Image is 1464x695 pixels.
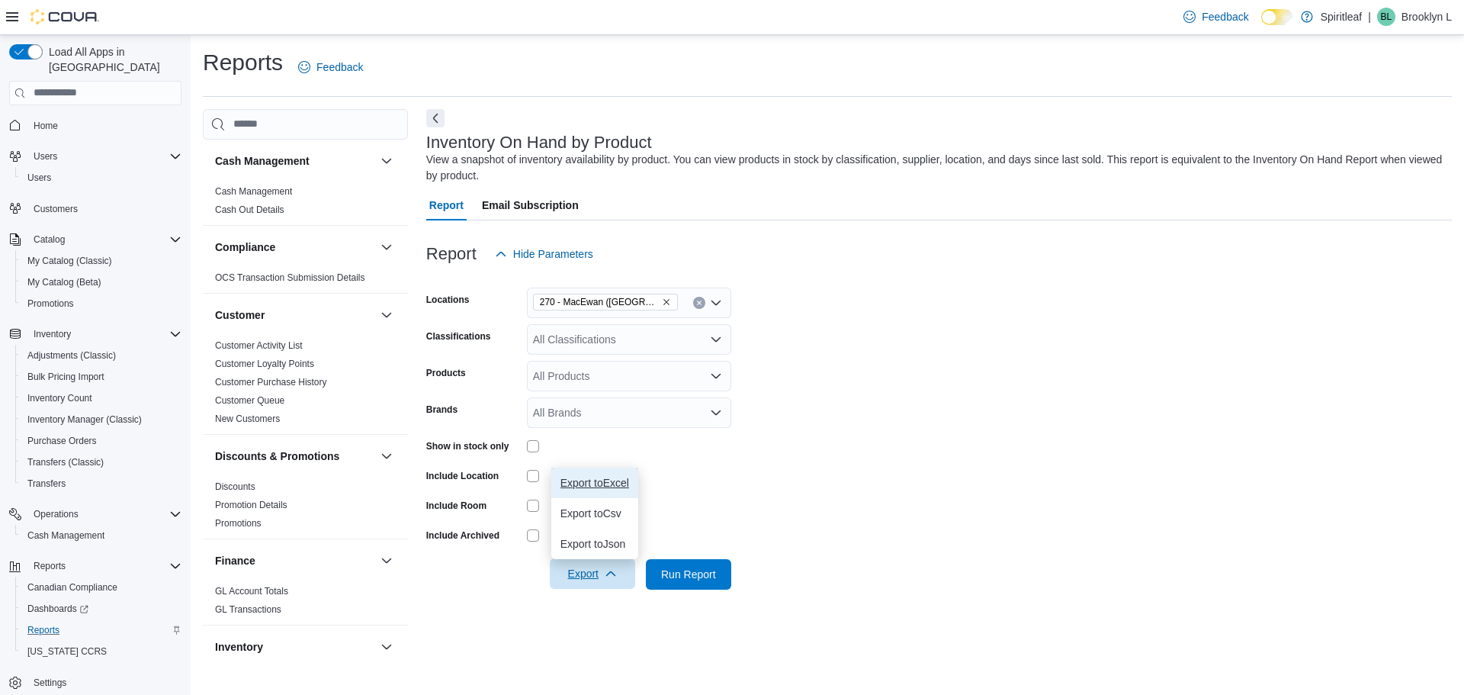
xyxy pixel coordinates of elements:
[551,468,638,498] button: Export toExcel
[551,498,638,529] button: Export toCsv
[27,529,104,542] span: Cash Management
[27,505,85,523] button: Operations
[215,517,262,529] span: Promotions
[292,52,369,82] a: Feedback
[27,325,181,343] span: Inventory
[21,578,124,597] a: Canadian Compliance
[1321,8,1362,26] p: Spiritleaf
[1381,8,1392,26] span: BL
[15,366,188,388] button: Bulk Pricing Import
[15,473,188,494] button: Transfers
[426,500,486,512] label: Include Room
[21,410,181,429] span: Inventory Manager (Classic)
[27,392,92,404] span: Inventory Count
[215,240,275,255] h3: Compliance
[27,674,72,692] a: Settings
[15,430,188,452] button: Purchase Orders
[215,307,265,323] h3: Customer
[661,567,716,582] span: Run Report
[215,639,374,655] button: Inventory
[21,169,181,187] span: Users
[27,557,181,575] span: Reports
[27,199,181,218] span: Customers
[21,475,72,493] a: Transfers
[15,598,188,619] a: Dashboards
[15,250,188,272] button: My Catalog (Classic)
[3,114,188,137] button: Home
[15,167,188,188] button: Users
[1177,2,1254,32] a: Feedback
[215,240,374,255] button: Compliance
[203,582,408,625] div: Finance
[215,272,365,284] span: OCS Transaction Submission Details
[550,558,635,589] button: Export
[203,47,283,78] h1: Reports
[215,413,280,424] a: New Customers
[21,389,98,407] a: Inventory Count
[27,147,63,166] button: Users
[21,410,148,429] a: Inventory Manager (Classic)
[426,367,466,379] label: Products
[215,585,288,597] span: GL Account Totals
[316,60,363,75] span: Feedback
[21,578,181,597] span: Canadian Compliance
[377,306,396,324] button: Customer
[21,346,181,365] span: Adjustments (Classic)
[215,359,314,369] a: Customer Loyalty Points
[30,9,99,24] img: Cova
[21,294,80,313] a: Promotions
[215,449,374,464] button: Discounts & Promotions
[27,325,77,343] button: Inventory
[560,477,629,489] span: Export to Excel
[3,198,188,220] button: Customers
[1261,25,1262,26] span: Dark Mode
[1401,8,1452,26] p: Brooklyn L
[21,389,181,407] span: Inventory Count
[215,339,303,352] span: Customer Activity List
[34,508,79,520] span: Operations
[21,453,110,471] a: Transfers (Classic)
[27,172,51,184] span: Users
[27,276,101,288] span: My Catalog (Beta)
[215,272,365,283] a: OCS Transaction Submission Details
[21,346,122,365] a: Adjustments (Classic)
[693,297,705,309] button: Clear input
[377,238,396,256] button: Compliance
[215,358,314,370] span: Customer Loyalty Points
[15,641,188,662] button: [US_STATE] CCRS
[426,245,477,263] h3: Report
[215,153,374,169] button: Cash Management
[377,152,396,170] button: Cash Management
[15,619,188,641] button: Reports
[426,330,491,343] label: Classifications
[3,671,188,693] button: Settings
[21,273,181,291] span: My Catalog (Beta)
[215,553,255,568] h3: Finance
[34,560,66,572] span: Reports
[215,340,303,351] a: Customer Activity List
[215,500,287,510] a: Promotion Details
[15,272,188,293] button: My Catalog (Beta)
[215,377,327,388] a: Customer Purchase History
[559,558,626,589] span: Export
[215,204,284,216] span: Cash Out Details
[21,169,57,187] a: Users
[15,293,188,314] button: Promotions
[21,621,181,639] span: Reports
[551,529,638,559] button: Export toJson
[34,203,78,215] span: Customers
[710,407,722,419] button: Open list of options
[27,478,66,490] span: Transfers
[540,294,659,310] span: 270 - MacEwan ([GEOGRAPHIC_DATA])
[215,153,310,169] h3: Cash Management
[203,269,408,293] div: Compliance
[27,624,59,636] span: Reports
[15,388,188,409] button: Inventory Count
[27,230,71,249] button: Catalog
[21,294,181,313] span: Promotions
[710,333,722,346] button: Open list of options
[429,190,464,220] span: Report
[21,252,181,270] span: My Catalog (Classic)
[203,336,408,434] div: Customer
[27,200,84,218] a: Customers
